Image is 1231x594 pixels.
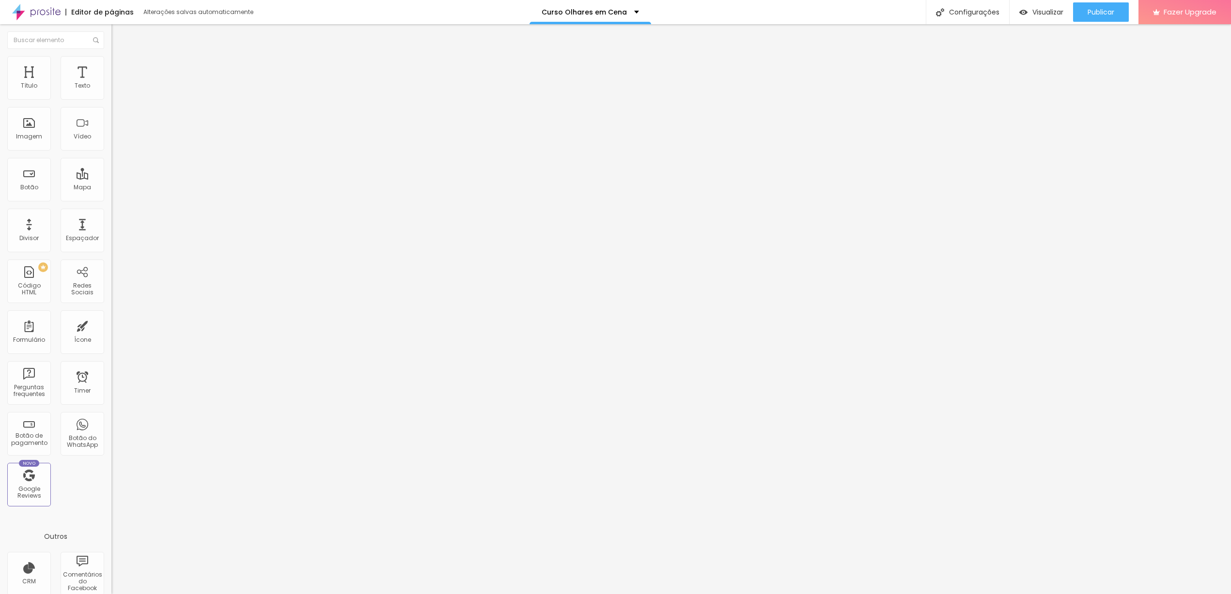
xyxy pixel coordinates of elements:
input: Buscar elemento [7,31,104,49]
img: Icone [93,37,99,43]
span: Visualizar [1032,8,1063,16]
div: Google Reviews [10,486,48,500]
div: Novo [19,460,40,467]
div: Código HTML [10,282,48,296]
button: Visualizar [1010,2,1073,22]
img: Icone [936,8,944,16]
span: Publicar [1088,8,1114,16]
div: Espaçador [66,235,99,242]
div: Formulário [13,336,45,343]
img: view-1.svg [1019,8,1028,16]
div: Botão [20,184,38,191]
div: Mapa [74,184,91,191]
div: Editor de páginas [65,9,134,15]
button: Publicar [1073,2,1129,22]
div: Botão de pagamento [10,432,48,446]
div: Imagem [16,133,42,140]
div: Comentários do Facebook [63,571,101,592]
div: Timer [74,387,91,394]
div: Perguntas frequentes [10,384,48,398]
span: Fazer Upgrade [1164,8,1216,16]
div: Título [21,82,37,89]
iframe: Editor [111,24,1231,594]
div: Texto [75,82,90,89]
div: Divisor [19,235,39,242]
div: Botão do WhatsApp [63,435,101,449]
div: CRM [22,578,36,585]
div: Alterações salvas automaticamente [143,9,255,15]
div: Vídeo [74,133,91,140]
div: Ícone [74,336,91,343]
p: Curso Olhares em Cena [542,9,627,15]
div: Redes Sociais [63,282,101,296]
